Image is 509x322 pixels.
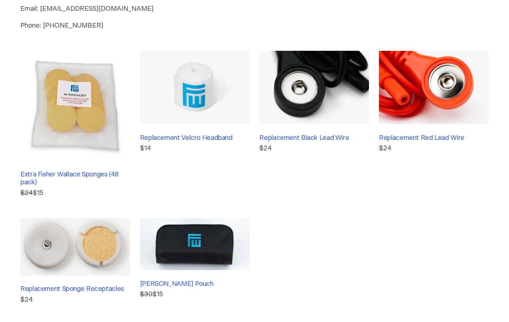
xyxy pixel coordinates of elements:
p: $14 [140,143,250,153]
img: Fisher Wallace Pouch [140,218,250,270]
h3: [PERSON_NAME] Pouch [140,280,250,288]
a: [PERSON_NAME] Pouch $30$15 [140,218,250,304]
p: $15 [140,289,250,299]
p: $24 [379,143,489,153]
s: $24 [20,190,33,196]
a: Replacement Sponge Receptacles$24 [20,218,130,304]
img: Replacement Sponge Receptacles [20,218,130,275]
h3: Replacement Sponge Receptacles [20,285,130,293]
img: Replacement Velcro Headband [140,51,250,124]
img: Replacement Black Lead Wire [259,51,369,124]
h3: Replacement Red Lead Wire [379,134,489,142]
h3: Replacement Black Lead Wire [259,134,369,142]
s: $30 [140,291,153,298]
p: $15 [20,188,130,198]
a: Replacement Red Lead Wire$24 [379,51,489,198]
a: Replacement Velcro Headband$14 [140,51,250,198]
img: Replacement Red Lead Wire [379,51,489,124]
p: $24 [20,295,130,305]
a: Replacement Black Lead Wire$24 [259,51,369,198]
a: Extra Fisher Wallace Sponges (48 pack) $24$15 [20,51,130,198]
p: Email: [EMAIL_ADDRESS][DOMAIN_NAME] [20,4,312,14]
img: Extra Fisher Wallace Sponges (48 pack) [20,51,130,161]
h3: Extra Fisher Wallace Sponges (48 pack) [20,171,130,187]
h3: Replacement Velcro Headband [140,134,250,142]
p: $24 [259,143,369,153]
p: Phone: [PHONE_NUMBER] [20,21,312,31]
